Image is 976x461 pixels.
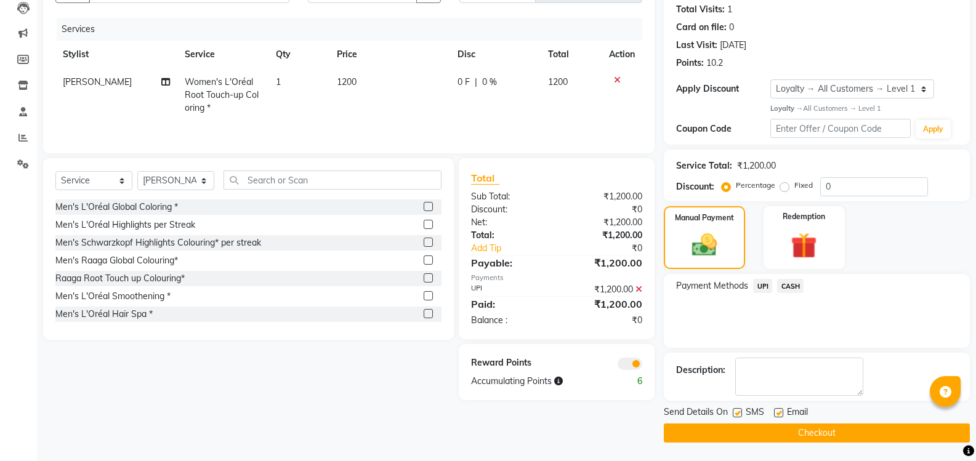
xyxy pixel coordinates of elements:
[224,170,442,190] input: Search or Scan
[676,82,770,95] div: Apply Discount
[462,297,557,311] div: Paid:
[462,190,557,203] div: Sub Total:
[770,119,911,138] input: Enter Offer / Coupon Code
[63,76,132,87] span: [PERSON_NAME]
[676,21,727,34] div: Card on file:
[753,279,772,293] span: UPI
[462,356,557,370] div: Reward Points
[557,314,651,327] div: ₹0
[737,159,776,172] div: ₹1,200.00
[770,103,958,114] div: All Customers → Level 1
[676,122,770,135] div: Coupon Code
[557,297,651,311] div: ₹1,200.00
[541,41,602,68] th: Total
[736,180,775,191] label: Percentage
[557,216,651,229] div: ₹1,200.00
[664,423,970,443] button: Checkout
[794,180,813,191] label: Fixed
[916,120,951,138] button: Apply
[675,212,734,223] label: Manual Payment
[604,375,651,388] div: 6
[462,255,557,270] div: Payable:
[720,39,746,52] div: [DATE]
[55,218,195,231] div: Men's L'Oréal Highlights per Streak
[337,76,357,87] span: 1200
[557,190,651,203] div: ₹1,200.00
[55,201,178,214] div: Men's L'Oréal Global Coloring *
[664,406,728,421] span: Send Details On
[770,104,803,113] strong: Loyalty →
[676,279,748,292] span: Payment Methods
[177,41,268,68] th: Service
[462,314,557,327] div: Balance :
[676,159,732,172] div: Service Total:
[55,272,185,285] div: Raaga Root Touch up Colouring*
[684,231,725,260] img: _cash.svg
[458,76,470,89] span: 0 F
[55,41,177,68] th: Stylist
[55,308,153,321] div: Men's L'Oréal Hair Spa *
[557,283,651,296] div: ₹1,200.00
[783,211,825,222] label: Redemption
[777,279,804,293] span: CASH
[787,406,808,421] span: Email
[276,76,281,87] span: 1
[268,41,329,68] th: Qty
[676,180,714,193] div: Discount:
[55,254,178,267] div: Men's Raaga Global Colouring*
[55,236,261,249] div: Men's Schwarzkopf Highlights Colouring* per streak
[676,3,725,16] div: Total Visits:
[676,39,717,52] div: Last Visit:
[462,375,604,388] div: Accumulating Points
[706,57,723,70] div: 10.2
[676,57,704,70] div: Points:
[783,230,825,262] img: _gift.svg
[471,172,499,185] span: Total
[557,255,651,270] div: ₹1,200.00
[727,3,732,16] div: 1
[462,203,557,216] div: Discount:
[329,41,450,68] th: Price
[462,229,557,242] div: Total:
[573,242,651,255] div: ₹0
[602,41,642,68] th: Action
[185,76,259,113] span: Women's L'Oréal Root Touch-up Coloring *
[676,364,725,377] div: Description:
[746,406,764,421] span: SMS
[729,21,734,34] div: 0
[450,41,541,68] th: Disc
[557,229,651,242] div: ₹1,200.00
[55,290,171,303] div: Men's L'Oréal Smoothening *
[462,283,557,296] div: UPI
[57,18,651,41] div: Services
[462,216,557,229] div: Net:
[482,76,497,89] span: 0 %
[471,273,642,283] div: Payments
[462,242,573,255] a: Add Tip
[557,203,651,216] div: ₹0
[475,76,477,89] span: |
[548,76,568,87] span: 1200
